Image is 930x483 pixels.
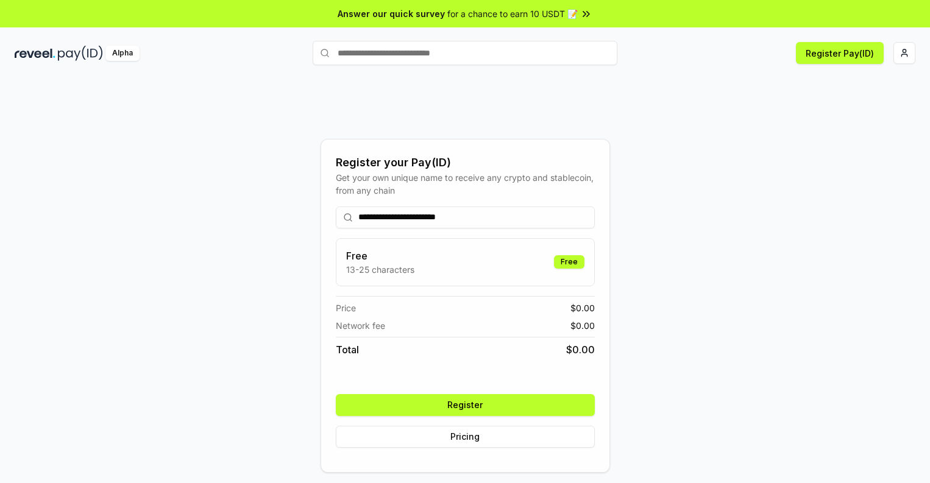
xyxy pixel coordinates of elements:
[336,426,595,448] button: Pricing
[336,342,359,357] span: Total
[338,7,445,20] span: Answer our quick survey
[105,46,140,61] div: Alpha
[447,7,578,20] span: for a chance to earn 10 USDT 📝
[336,171,595,197] div: Get your own unique name to receive any crypto and stablecoin, from any chain
[796,42,884,64] button: Register Pay(ID)
[336,394,595,416] button: Register
[570,319,595,332] span: $ 0.00
[570,301,595,314] span: $ 0.00
[58,46,103,61] img: pay_id
[346,263,414,276] p: 13-25 characters
[336,301,356,314] span: Price
[15,46,55,61] img: reveel_dark
[566,342,595,357] span: $ 0.00
[336,319,385,332] span: Network fee
[554,255,584,269] div: Free
[346,249,414,263] h3: Free
[336,154,595,171] div: Register your Pay(ID)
